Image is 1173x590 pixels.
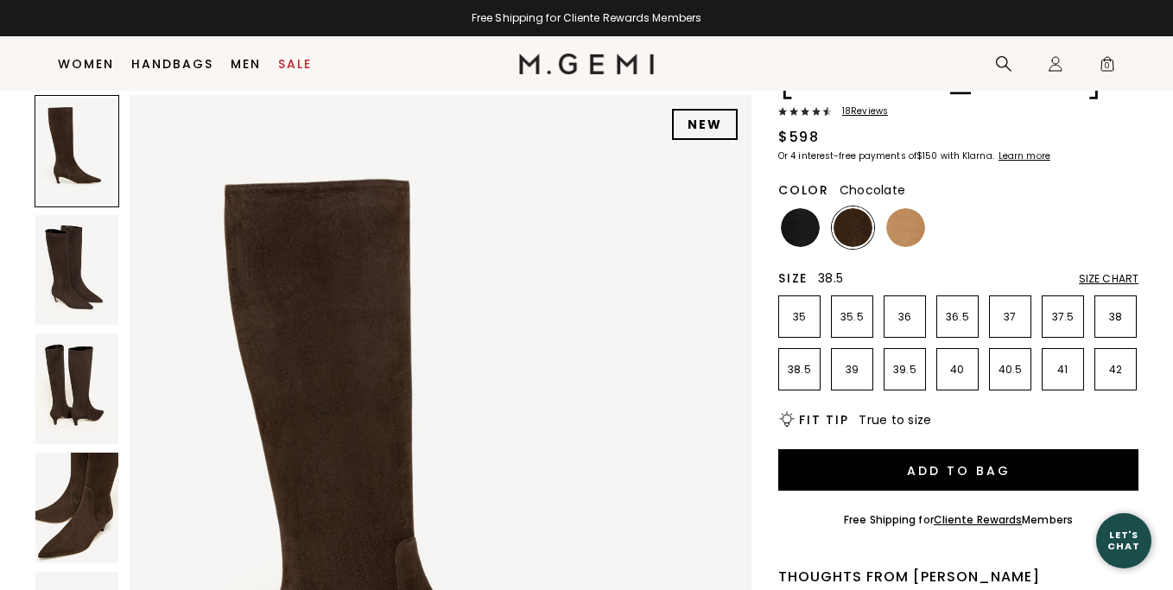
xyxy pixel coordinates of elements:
div: Free Shipping for Members [844,513,1073,527]
p: 35.5 [832,310,872,324]
h2: Fit Tip [799,413,848,427]
div: Thoughts from [PERSON_NAME] [778,567,1138,587]
p: 37.5 [1043,310,1083,324]
span: 38.5 [818,270,843,287]
a: Men [231,57,261,71]
p: 35 [779,310,820,324]
img: Chocolate [834,208,872,247]
p: 36 [885,310,925,324]
p: 36.5 [937,310,978,324]
span: Chocolate [840,181,905,199]
button: Add to Bag [778,449,1138,491]
a: Handbags [131,57,213,71]
img: Black [781,208,820,247]
a: Sale [278,57,312,71]
img: The Tina [35,453,118,563]
p: 37 [990,310,1030,324]
span: True to size [859,411,931,428]
p: 39.5 [885,363,925,377]
img: M.Gemi [519,54,655,74]
p: 39 [832,363,872,377]
p: 38.5 [779,363,820,377]
span: 0 [1099,59,1116,76]
h2: Color [778,183,829,197]
div: Let's Chat [1096,530,1151,551]
klarna-placement-style-cta: Learn more [999,149,1050,162]
klarna-placement-style-body: Or 4 interest-free payments of [778,149,916,162]
a: Cliente Rewards [934,512,1023,527]
p: 41 [1043,363,1083,377]
a: Women [58,57,114,71]
div: NEW [672,109,738,140]
div: $598 [778,127,819,148]
div: Size Chart [1079,272,1138,286]
p: 38 [1095,310,1136,324]
img: The Tina [35,215,118,326]
img: The Tina [35,333,118,444]
a: Learn more [997,151,1050,162]
klarna-placement-style-body: with Klarna [941,149,997,162]
klarna-placement-style-amount: $150 [916,149,937,162]
h2: Size [778,271,808,285]
p: 40.5 [990,363,1030,377]
p: 40 [937,363,978,377]
span: 18 Review s [832,106,888,117]
p: 42 [1095,363,1136,377]
img: Biscuit [886,208,925,247]
a: 18Reviews [778,106,1138,120]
